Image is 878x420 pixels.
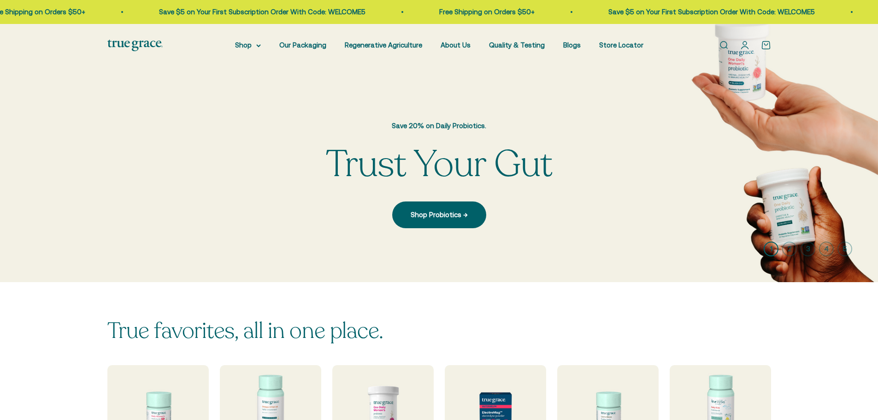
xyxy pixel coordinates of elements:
a: Quality & Testing [489,41,545,49]
p: Save $5 on Your First Subscription Order With Code: WELCOME5 [158,6,365,18]
a: About Us [441,41,471,49]
a: Blogs [563,41,581,49]
summary: Shop [235,40,261,51]
button: 4 [819,242,834,256]
split-lines: Trust Your Gut [326,139,553,189]
a: Our Packaging [279,41,326,49]
a: Shop Probiotics → [392,201,486,228]
a: Regenerative Agriculture [345,41,422,49]
p: Save 20% on Daily Probiotics. [326,120,553,131]
p: Save $5 on Your First Subscription Order With Code: WELCOME5 [607,6,814,18]
split-lines: True favorites, all in one place. [107,316,383,346]
button: 1 [764,242,778,256]
button: 5 [837,242,852,256]
a: Store Locator [599,41,643,49]
button: 3 [801,242,815,256]
button: 2 [782,242,797,256]
a: Free Shipping on Orders $50+ [438,8,534,16]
